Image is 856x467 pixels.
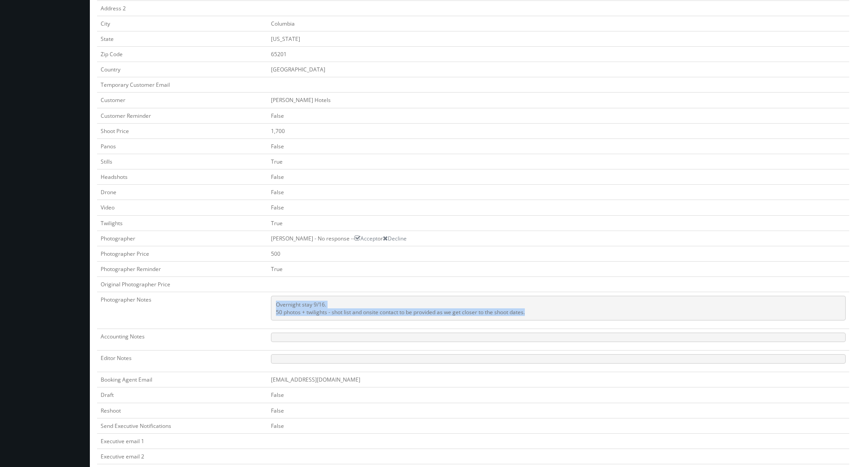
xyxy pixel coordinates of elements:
td: False [267,185,849,200]
td: Headshots [97,169,267,185]
td: 65201 [267,46,849,62]
td: Photographer Price [97,246,267,261]
td: True [267,154,849,169]
td: Accounting Notes [97,329,267,351]
td: Shoot Price [97,123,267,138]
td: [GEOGRAPHIC_DATA] [267,62,849,77]
td: Draft [97,387,267,403]
td: Executive email 2 [97,449,267,464]
td: Address 2 [97,0,267,16]
a: Decline [383,235,407,242]
td: Country [97,62,267,77]
td: False [267,403,849,418]
td: 500 [267,246,849,261]
pre: Overnight stay 9/16. 50 photos + twilights - shot list and onsite contact to be provided as we ge... [271,296,846,320]
td: Customer [97,93,267,108]
td: False [267,138,849,154]
td: Video [97,200,267,215]
td: False [267,418,849,433]
td: Reshoot [97,403,267,418]
td: Photographer [97,231,267,246]
td: [PERSON_NAME] Hotels [267,93,849,108]
td: Customer Reminder [97,108,267,123]
td: True [267,261,849,276]
td: True [267,215,849,231]
td: Temporary Customer Email [97,77,267,93]
td: City [97,16,267,31]
td: 1,700 [267,123,849,138]
td: Photographer Notes [97,292,267,329]
td: Panos [97,138,267,154]
td: False [267,108,849,123]
td: State [97,31,267,46]
td: Photographer Reminder [97,261,267,276]
td: Editor Notes [97,351,267,372]
td: Twilights [97,215,267,231]
td: [US_STATE] [267,31,849,46]
td: False [267,387,849,403]
td: [EMAIL_ADDRESS][DOMAIN_NAME] [267,372,849,387]
td: False [267,169,849,185]
td: [PERSON_NAME] - No response -- or [267,231,849,246]
td: False [267,200,849,215]
td: Send Executive Notifications [97,418,267,433]
td: Columbia [267,16,849,31]
td: Executive email 1 [97,433,267,449]
a: Accept [355,235,377,242]
td: Original Photographer Price [97,277,267,292]
td: Booking Agent Email [97,372,267,387]
td: Drone [97,185,267,200]
td: Stills [97,154,267,169]
td: Zip Code [97,46,267,62]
